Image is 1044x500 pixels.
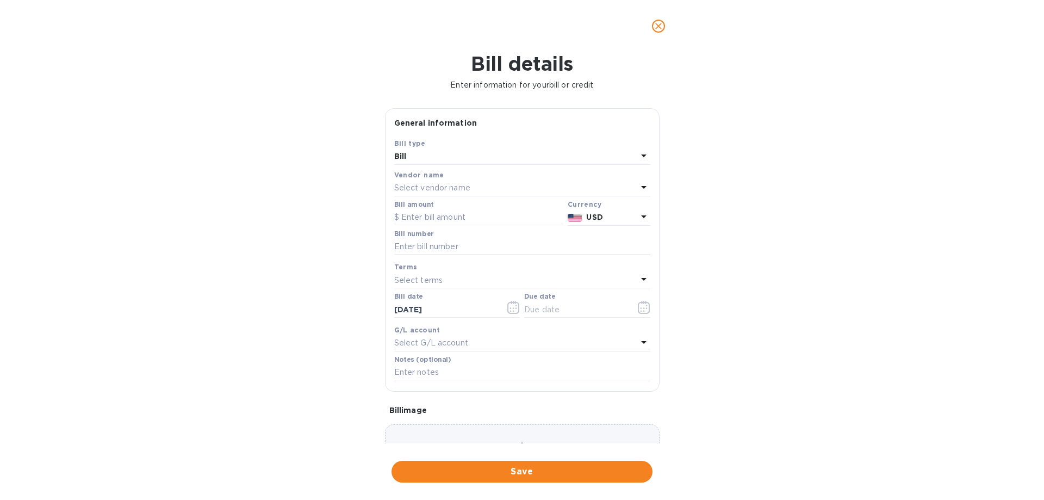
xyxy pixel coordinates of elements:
[394,209,563,226] input: $ Enter bill amount
[9,52,1035,75] h1: Bill details
[394,356,451,363] label: Notes (optional)
[394,263,418,271] b: Terms
[394,239,650,255] input: Enter bill number
[394,182,470,194] p: Select vendor name
[394,301,497,318] input: Select date
[400,465,644,478] span: Save
[391,461,652,483] button: Save
[394,171,444,179] b: Vendor name
[394,365,650,381] input: Enter notes
[394,326,440,334] b: G/L account
[394,119,477,127] b: General information
[394,294,423,300] label: Bill date
[645,13,672,39] button: close
[568,200,601,208] b: Currency
[389,405,655,416] p: Bill image
[394,337,468,349] p: Select G/L account
[568,214,582,221] img: USD
[394,139,426,147] b: Bill type
[586,213,602,221] b: USD
[394,152,407,161] b: Bill
[394,231,433,237] label: Bill number
[9,79,1035,91] p: Enter information for your bill or credit
[394,275,443,286] p: Select terms
[524,301,627,318] input: Due date
[394,201,433,208] label: Bill amount
[524,294,555,300] label: Due date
